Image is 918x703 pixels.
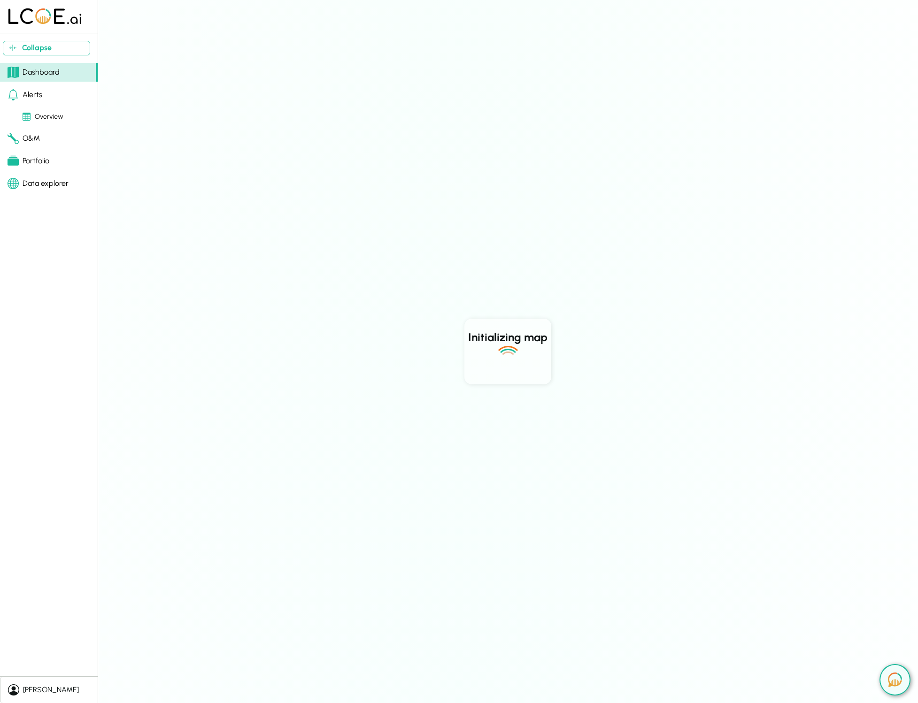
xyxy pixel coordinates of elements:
[8,178,69,189] div: Data explorer
[8,133,40,144] div: O&M
[8,155,49,167] div: Portfolio
[3,41,90,55] button: Collapse
[8,89,42,100] div: Alerts
[8,67,60,78] div: Dashboard
[888,672,902,687] img: open chat
[468,329,548,346] h2: Initializing map
[23,112,63,122] div: Overview
[23,684,79,695] div: [PERSON_NAME]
